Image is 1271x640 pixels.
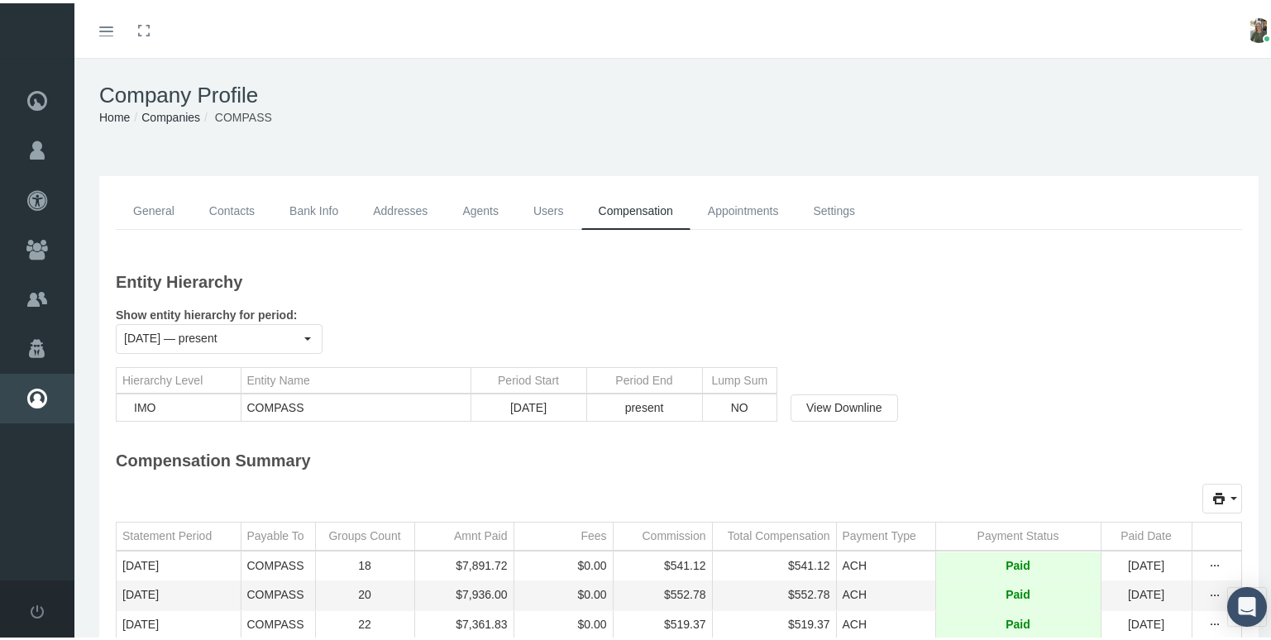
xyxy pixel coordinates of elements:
[711,370,767,384] div: Lump Sum
[806,398,882,411] span: View Downline
[615,370,672,384] div: Period End
[719,555,830,571] div: $541.12
[241,519,315,547] td: Column Payable To
[247,370,310,384] div: Entity Name
[1101,549,1192,578] td: [DATE]
[1101,607,1192,636] td: [DATE]
[117,578,241,607] td: [DATE]
[141,107,200,121] a: Companies
[836,578,935,607] td: ACH
[117,519,241,547] td: Column Statement Period
[1101,578,1192,607] td: [DATE]
[1202,480,1242,510] div: print
[122,525,212,541] div: Statement Period
[836,549,935,578] td: ACH
[117,549,241,578] td: [DATE]
[836,519,935,547] td: Column Payment Type
[581,189,690,227] a: Compensation
[414,519,514,547] td: Column Amnt Paid
[241,391,471,417] td: COMPASS
[116,364,777,418] div: Tree list
[241,549,315,578] td: COMPASS
[315,578,414,607] td: 20
[520,555,607,571] div: $0.00
[192,189,272,227] a: Contacts
[99,79,1259,105] h1: Company Profile
[1006,555,1030,571] span: Paid
[134,398,235,411] div: IMO
[471,391,586,417] td: [DATE]
[1120,525,1171,541] div: Paid Date
[272,189,356,227] a: Bank Info
[619,614,706,629] div: $519.37
[613,519,712,547] td: Column Commission
[843,525,916,541] div: Payment Type
[719,584,830,599] div: $552.78
[1101,519,1192,547] td: Column Paid Date
[117,365,241,390] td: Column Hierarchy Level
[791,391,898,418] div: View Downline
[117,607,241,636] td: [DATE]
[619,584,706,599] div: $552.78
[1202,555,1229,571] div: Show Compensation actions
[1006,584,1030,599] span: Paid
[247,525,304,541] div: Payable To
[796,189,872,227] a: Settings
[315,519,414,547] td: Column Groups Count
[241,578,315,607] td: COMPASS
[690,189,796,227] a: Appointments
[1202,480,1242,510] div: Export Data to XLSX
[728,525,830,541] div: Total Compensation
[1202,614,1229,630] div: more
[520,584,607,599] div: $0.00
[116,445,1242,480] div: Compensation Summary
[454,525,508,541] div: Amnt Paid
[586,391,702,417] td: present
[356,189,445,227] a: Addresses
[116,305,297,318] span: Show entity hierarchy for period:
[836,607,935,636] td: ACH
[421,555,508,571] div: $7,891.72
[122,370,203,384] div: Hierarchy Level
[498,370,559,384] div: Period Start
[520,614,607,629] div: $0.00
[241,365,471,390] td: Column Entity Name
[294,322,322,350] div: Select
[702,365,776,390] td: Column Lump Sum
[116,480,1242,510] div: Data grid toolbar
[1202,584,1229,600] div: Show Compensation actions
[116,189,192,227] a: General
[471,365,586,390] td: Column Period Start
[215,107,272,121] span: COMPASS
[99,107,130,121] a: Home
[619,555,706,571] div: $541.12
[514,519,613,547] td: Column Fees
[241,607,315,636] td: COMPASS
[445,189,516,227] a: Agents
[328,525,400,541] div: Groups Count
[712,519,836,547] td: Column Total Compensation
[1202,614,1229,630] div: Show Compensation actions
[702,391,776,417] td: NO
[581,525,606,541] div: Fees
[935,519,1101,547] td: Column Payment Status
[315,549,414,578] td: 18
[421,584,508,599] div: $7,936.00
[642,525,705,541] div: Commission
[1006,614,1030,629] span: Paid
[977,525,1059,541] div: Payment Status
[586,365,702,390] td: Column Period End
[1202,555,1229,571] div: more
[516,189,581,227] a: Users
[315,607,414,636] td: 22
[1246,15,1271,40] img: S_Profile_Picture_15372.jpg
[421,614,508,629] div: $7,361.83
[1202,585,1229,601] div: more
[1227,584,1267,623] div: Open Intercom Messenger
[719,614,830,629] div: $519.37
[116,260,1242,302] div: Entity Hierarchy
